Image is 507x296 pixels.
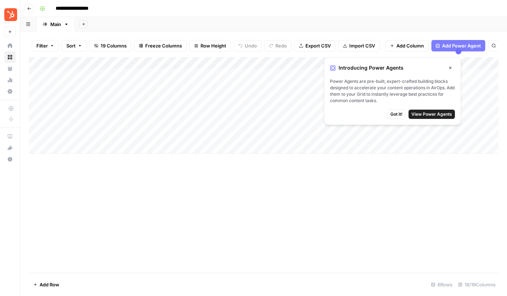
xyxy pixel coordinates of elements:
[4,86,16,97] a: Settings
[90,40,131,51] button: 19 Columns
[411,111,452,117] span: View Power Agents
[101,42,127,49] span: 19 Columns
[455,279,498,290] div: 19/19 Columns
[442,42,481,49] span: Add Power Agent
[387,110,406,119] button: Got it!
[4,154,16,165] button: Help + Support
[338,40,380,51] button: Import CSV
[4,51,16,63] a: Browse
[396,42,424,49] span: Add Column
[234,40,262,51] button: Undo
[189,40,231,51] button: Row Height
[5,142,15,153] div: What's new?
[4,40,16,51] a: Home
[4,74,16,86] a: Usage
[134,40,187,51] button: Freeze Columns
[4,142,16,154] button: What's new?
[145,42,182,49] span: Freeze Columns
[40,281,59,288] span: Add Row
[50,21,61,28] div: Main
[349,42,375,49] span: Import CSV
[66,42,76,49] span: Sort
[29,279,64,290] button: Add Row
[390,111,402,117] span: Got it!
[409,110,455,119] button: View Power Agents
[4,8,17,21] img: Tortured AI Dept. Logo
[245,42,257,49] span: Undo
[32,40,59,51] button: Filter
[36,17,75,31] a: Main
[305,42,331,49] span: Export CSV
[275,42,287,49] span: Redo
[431,40,485,51] button: Add Power Agent
[385,40,429,51] button: Add Column
[62,40,87,51] button: Sort
[201,42,226,49] span: Row Height
[4,63,16,74] a: Your Data
[428,279,455,290] div: 6 Rows
[294,40,335,51] button: Export CSV
[330,63,455,72] div: Introducing Power Agents
[4,6,16,24] button: Workspace: Tortured AI Dept.
[330,78,455,104] span: Power Agents are pre-built, expert-crafted building blocks designed to accelerate your content op...
[4,131,16,142] a: AirOps Academy
[264,40,291,51] button: Redo
[36,42,48,49] span: Filter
